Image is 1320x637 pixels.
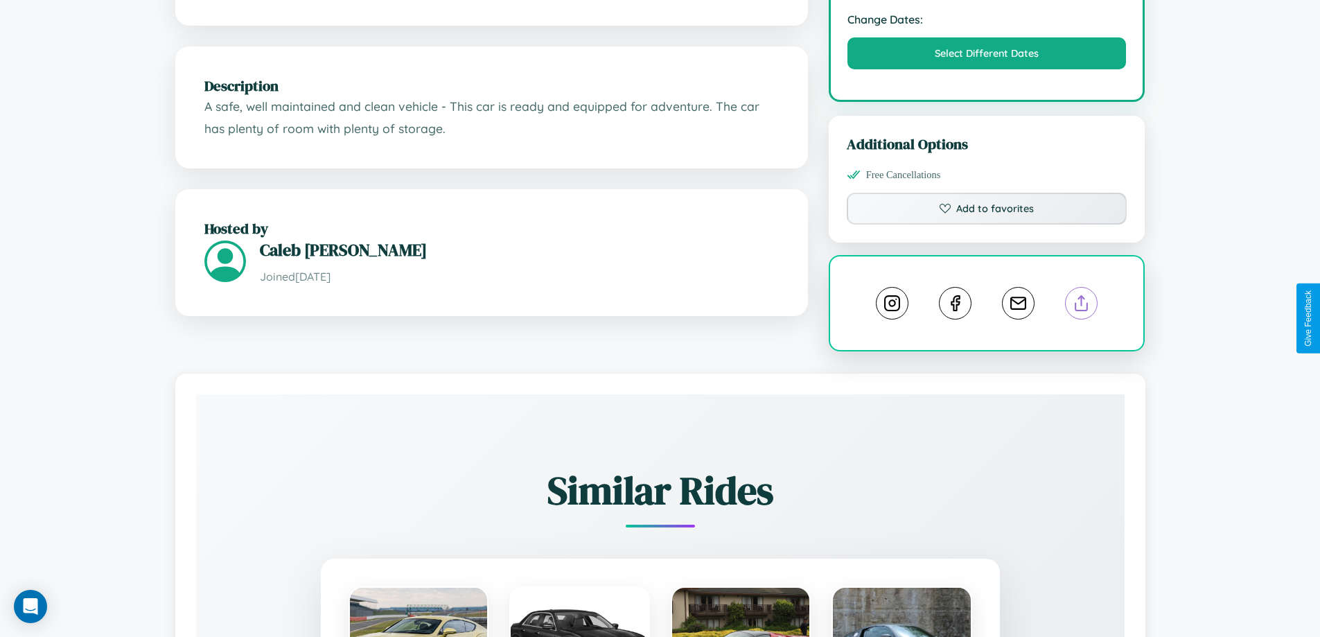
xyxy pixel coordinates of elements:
span: Free Cancellations [866,169,941,181]
h2: Hosted by [204,218,779,238]
div: Give Feedback [1303,290,1313,347]
h2: Similar Rides [245,464,1076,517]
p: Joined [DATE] [260,267,779,287]
h2: Description [204,76,779,96]
strong: Change Dates: [847,12,1127,26]
h3: Caleb [PERSON_NAME] [260,238,779,261]
p: A safe, well maintained and clean vehicle - This car is ready and equipped for adventure. The car... [204,96,779,139]
h3: Additional Options [847,134,1127,154]
button: Select Different Dates [847,37,1127,69]
div: Open Intercom Messenger [14,590,47,623]
button: Add to favorites [847,193,1127,225]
